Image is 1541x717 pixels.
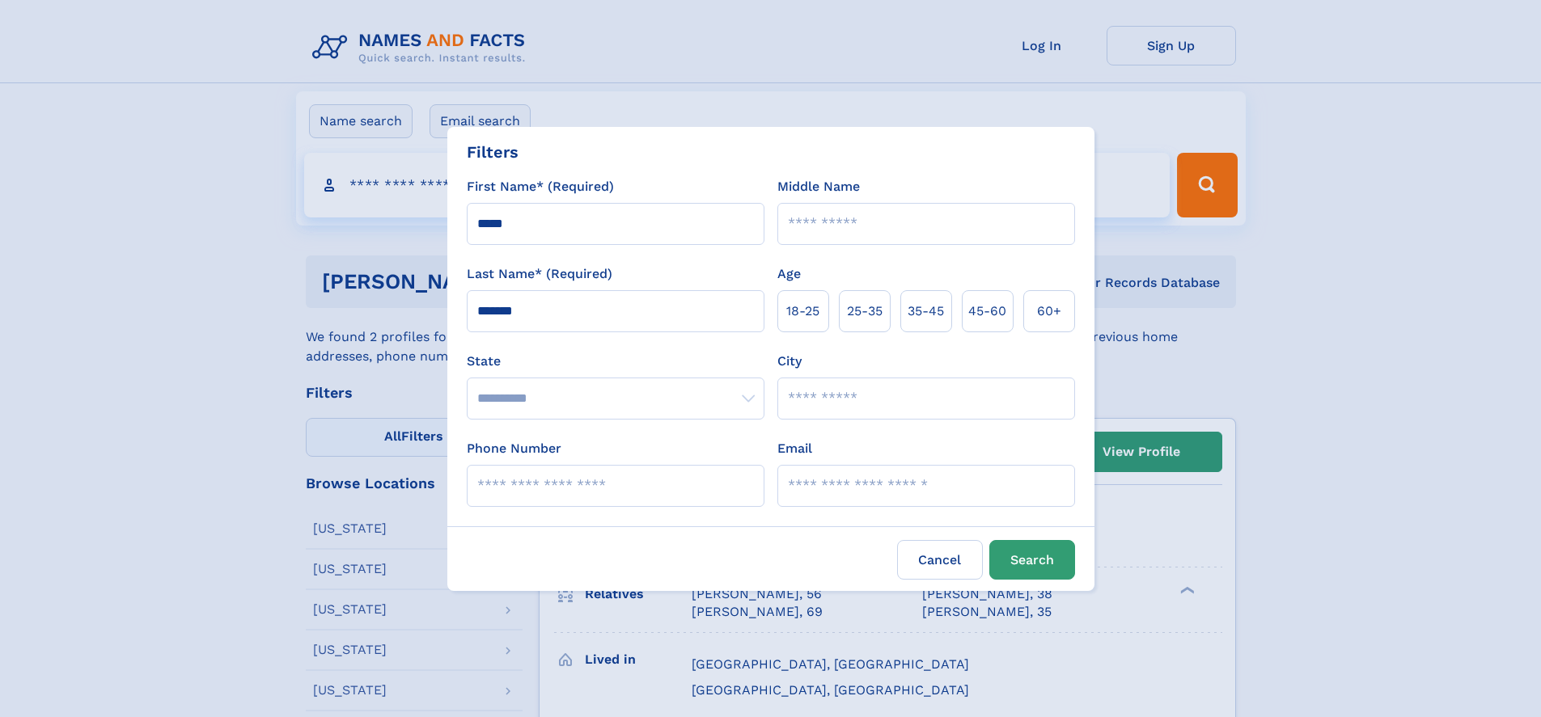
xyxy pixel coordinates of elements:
label: First Name* (Required) [467,177,614,196]
span: 25‑35 [847,302,883,321]
div: Filters [467,140,519,164]
label: Last Name* (Required) [467,264,612,284]
label: Cancel [897,540,983,580]
span: 45‑60 [968,302,1006,321]
button: Search [989,540,1075,580]
label: Middle Name [777,177,860,196]
label: Age [777,264,801,284]
label: City [777,352,802,371]
label: State [467,352,764,371]
span: 60+ [1037,302,1061,321]
span: 18‑25 [786,302,819,321]
span: 35‑45 [908,302,944,321]
label: Email [777,439,812,458]
label: Phone Number [467,439,561,458]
